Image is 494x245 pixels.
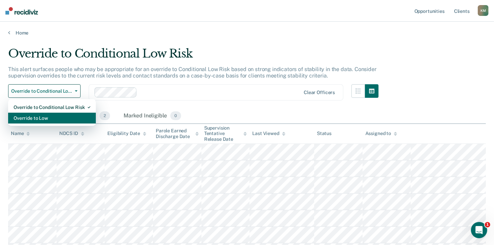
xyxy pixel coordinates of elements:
button: Gif picker [21,193,27,199]
div: Status [317,131,331,136]
div: Rajan says… [5,39,130,109]
img: Profile image for Rajan [19,4,30,15]
div: NDCS ID [59,131,84,136]
div: Profile image for RajanRajanfrom RecidivizHi [PERSON_NAME],Based onyourfeedback, we've made an ad... [5,39,130,101]
div: Close [119,3,131,15]
div: K M [478,5,489,16]
div: Eligibility Date [107,131,146,136]
div: Override to Conditional Low Risk [8,47,379,66]
div: Assigned to [365,131,397,136]
a: Home [8,30,486,36]
div: Override to Conditional Low Risk [14,102,90,113]
span: 1 [485,222,490,227]
p: Active 1h ago [33,8,63,15]
div: Hi [PERSON_NAME], [14,64,122,70]
div: Last Viewed [252,131,285,136]
button: Home [106,3,119,16]
div: Parole Earned Discharge Date [156,128,199,139]
button: Send a message… [116,191,127,201]
button: go back [4,3,17,16]
button: KM [478,5,489,16]
div: Clear officers [304,90,335,95]
p: This alert surfaces people who may be appropriate for an override to Conditional Low Risk based o... [8,66,377,79]
div: Supervision Tentative Release Date [204,125,247,142]
button: Upload attachment [32,193,38,199]
span: 2 [100,111,110,120]
button: Override to Conditional Low Risk [8,84,81,98]
div: Based on feedback, we've made an addition to the tool which is now live! [14,74,122,87]
textarea: Message… [6,179,130,191]
span: Rajan [30,50,43,55]
img: Profile image for Rajan [14,47,25,58]
button: Emoji picker [10,193,16,199]
div: Marked Ineligible0 [122,109,182,124]
div: Name [11,131,30,136]
img: Recidiviz [5,7,38,15]
b: your [36,74,48,80]
span: from Recidiviz [43,50,74,55]
h1: Rajan [33,3,48,8]
span: 0 [170,111,181,120]
iframe: Intercom live chat [471,222,487,238]
span: Override to Conditional Low Risk [11,88,72,94]
div: Override to Low [14,113,90,124]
